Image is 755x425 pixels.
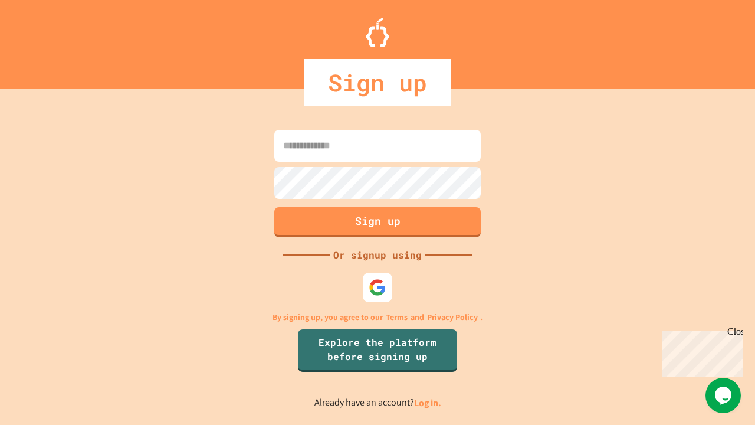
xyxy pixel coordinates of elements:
[330,248,425,262] div: Or signup using
[274,207,481,237] button: Sign up
[273,311,483,323] p: By signing up, you agree to our and .
[366,18,389,47] img: Logo.svg
[657,326,743,377] iframe: chat widget
[705,378,743,413] iframe: chat widget
[386,311,408,323] a: Terms
[5,5,81,75] div: Chat with us now!Close
[298,329,457,372] a: Explore the platform before signing up
[414,397,441,409] a: Log in.
[369,279,386,296] img: google-icon.svg
[314,395,441,410] p: Already have an account?
[427,311,478,323] a: Privacy Policy
[304,59,451,106] div: Sign up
